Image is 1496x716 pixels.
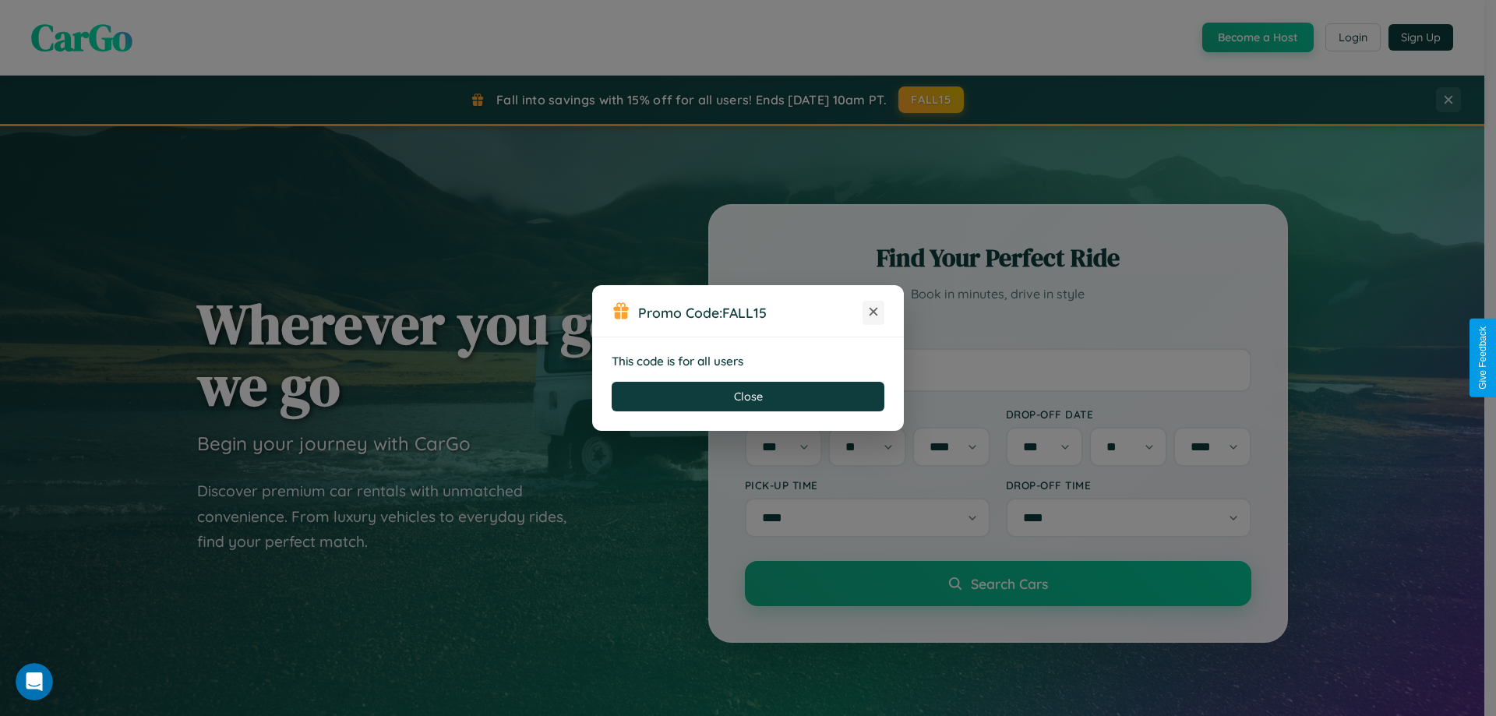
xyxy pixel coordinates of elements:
div: Give Feedback [1477,326,1488,390]
button: Close [612,382,884,411]
strong: This code is for all users [612,354,743,369]
b: FALL15 [722,304,767,321]
iframe: Intercom live chat [16,663,53,700]
h3: Promo Code: [638,304,863,321]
